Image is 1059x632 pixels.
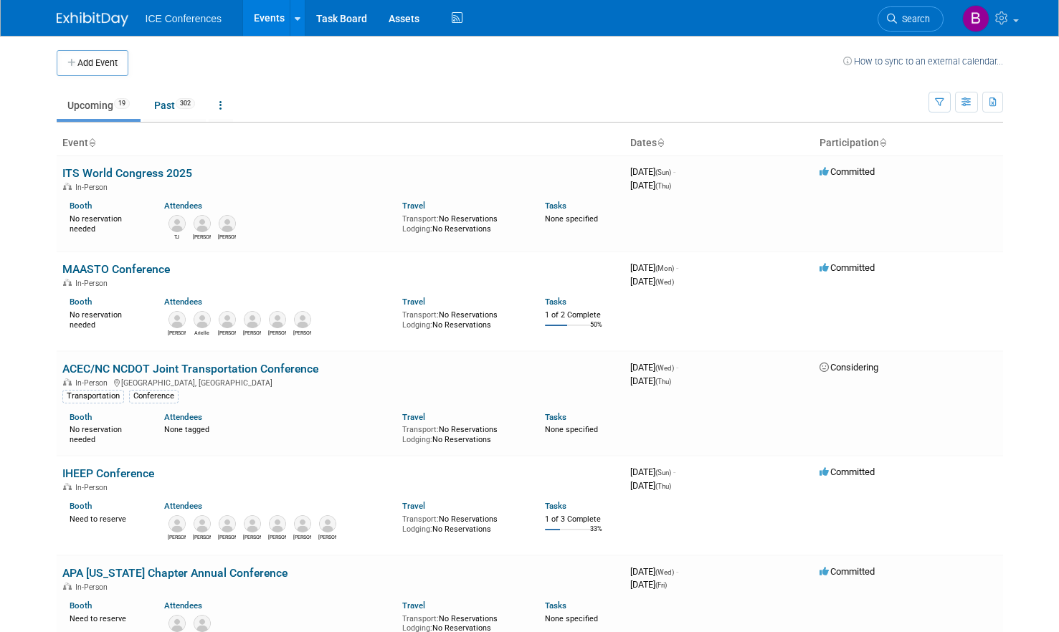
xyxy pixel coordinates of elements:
[293,532,311,541] div: Nicole Cox
[143,92,206,119] a: Past302
[168,615,186,632] img: Erin Musiol
[194,515,211,532] img: John-Mark Palacios
[146,13,222,24] span: ICE Conferences
[63,378,72,386] img: In-Person Event
[129,390,179,403] div: Conference
[897,14,930,24] span: Search
[402,614,439,623] span: Transport:
[218,232,236,241] div: Omar Venzor
[630,262,678,273] span: [DATE]
[70,201,92,211] a: Booth
[545,310,619,320] div: 1 of 2 Complete
[402,211,523,234] div: No Reservations No Reservations
[168,215,186,232] img: TJ Scarberry
[676,362,678,373] span: -
[655,469,671,477] span: (Sun)
[268,328,286,337] div: Kevin Anderson
[75,583,112,592] span: In-Person
[70,512,143,525] div: Need to reserve
[63,279,72,286] img: In-Person Event
[655,264,674,272] span: (Mon)
[243,328,261,337] div: Jarod Bradfield
[294,515,311,532] img: Nicole Cox
[657,137,664,148] a: Sort by Start Date
[294,311,311,328] img: Jason Pickle (CM)
[219,515,236,532] img: Andrew Poszich
[820,362,878,373] span: Considering
[70,307,143,330] div: No reservation needed
[62,466,154,480] a: IHEEP Conference
[168,311,186,328] img: James Shaw
[70,611,143,624] div: Need to reserve
[820,262,875,273] span: Committed
[402,512,523,534] div: No Reservations No Reservations
[402,425,439,434] span: Transport:
[402,525,432,534] span: Lodging:
[545,214,598,224] span: None specified
[62,362,318,375] a: ACEC/NC NCDOT Joint Transportation Conference
[962,5,989,32] img: Brandi Allegood
[164,600,202,611] a: Attendees
[879,137,886,148] a: Sort by Participation Type
[402,501,425,511] a: Travel
[673,466,675,477] span: -
[402,201,425,211] a: Travel
[218,328,236,337] div: Thomas Everett (Strategy)
[75,279,112,288] span: In-Person
[70,501,92,511] a: Booth
[402,224,432,234] span: Lodging:
[57,131,625,155] th: Event
[319,515,336,532] img: Walker Burt
[269,515,286,532] img: Matthew Warriner
[655,482,671,490] span: (Thu)
[168,232,186,241] div: TJ Scarberry
[590,321,602,340] td: 50%
[655,168,671,176] span: (Sun)
[402,514,439,524] span: Transport:
[164,297,202,307] a: Attendees
[268,532,286,541] div: Matthew Warriner
[655,581,667,589] span: (Fri)
[630,362,678,373] span: [DATE]
[545,514,619,525] div: 1 of 3 Complete
[57,12,128,27] img: ExhibitDay
[655,182,671,190] span: (Thu)
[655,278,674,286] span: (Wed)
[630,480,671,491] span: [DATE]
[219,215,236,232] img: Omar Venzor
[676,262,678,273] span: -
[70,297,92,307] a: Booth
[218,532,236,541] div: Andrew Poszich
[293,328,311,337] div: Jason Pickle (CM)
[194,215,211,232] img: Jim Gu
[402,412,425,422] a: Travel
[114,98,130,109] span: 19
[630,566,678,577] span: [DATE]
[219,311,236,328] img: Thomas Everett (Strategy)
[545,412,566,422] a: Tasks
[164,201,202,211] a: Attendees
[655,364,674,372] span: (Wed)
[402,320,432,330] span: Lodging:
[62,262,170,276] a: MAASTO Conference
[168,515,186,532] img: Sam Worthy
[164,501,202,511] a: Attendees
[402,310,439,320] span: Transport:
[168,532,186,541] div: Sam Worthy
[244,515,261,532] img: Zack McLellan
[630,276,674,287] span: [DATE]
[814,131,1003,155] th: Participation
[75,183,112,192] span: In-Person
[194,615,211,632] img: MJ Javadinasr
[70,412,92,422] a: Booth
[57,92,141,119] a: Upcoming19
[75,378,112,388] span: In-Person
[402,600,425,611] a: Travel
[545,501,566,511] a: Tasks
[402,435,432,444] span: Lodging:
[193,328,211,337] div: Arielle Malinowski
[402,297,425,307] a: Travel
[70,422,143,444] div: No reservation needed
[673,166,675,177] span: -
[630,180,671,191] span: [DATE]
